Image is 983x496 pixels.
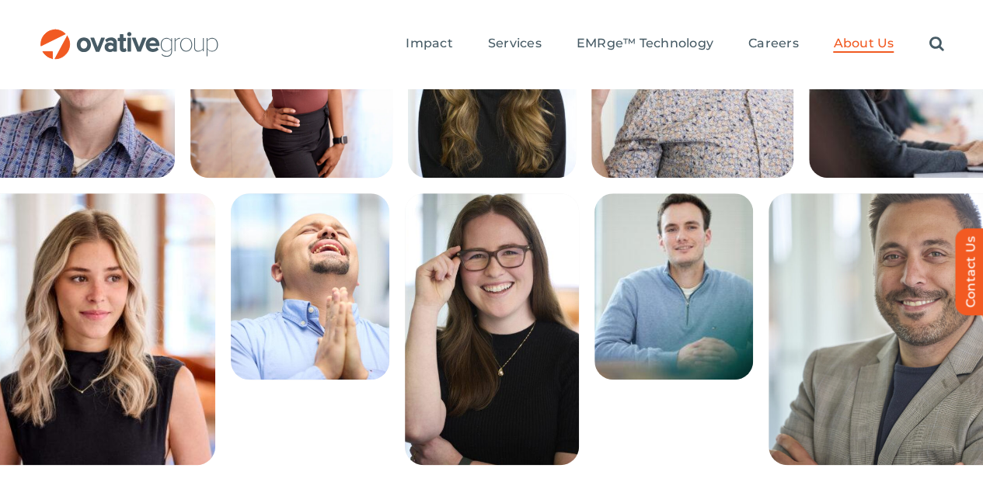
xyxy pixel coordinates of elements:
a: OG_Full_horizontal_RGB [39,27,220,42]
span: Impact [406,36,452,51]
a: Services [488,36,542,53]
span: Services [488,36,542,51]
a: Impact [406,36,452,53]
span: EMRge™ Technology [577,36,713,51]
img: People – Collage Roman [231,193,389,380]
a: EMRge™ Technology [577,36,713,53]
span: About Us [833,36,894,51]
nav: Menu [406,19,943,69]
a: Search [929,36,943,53]
img: 240424_Ovative Group_Chicago_Portrait- 1114 (1) [405,193,579,465]
a: About Us [833,36,894,53]
span: Careers [748,36,799,51]
a: Careers [748,36,799,53]
img: People – Collage Casey [594,193,753,380]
